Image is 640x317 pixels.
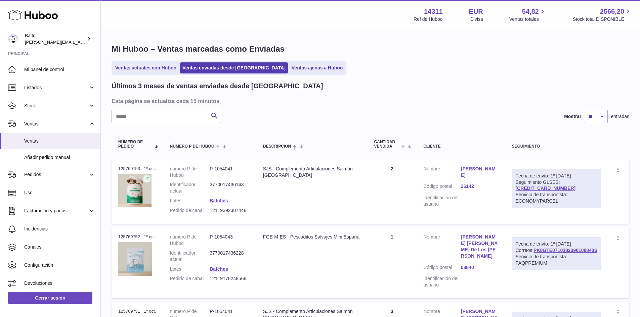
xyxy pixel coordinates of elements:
[118,174,152,207] img: 1754381750.png
[24,226,95,232] span: Incidencias
[25,33,85,45] div: Balto
[515,173,597,179] div: Fecha de envío: 1º [DATE]
[515,192,597,204] div: Servicio de transportista: ECONOMYPARCEL
[113,62,179,73] a: Ventas actuales con Huboo
[414,16,442,22] div: Ref de Huboo
[210,250,250,263] dd: 3770017436228
[210,207,250,214] dd: 12119392387448
[423,183,461,191] dt: Código postal
[112,97,628,105] h3: Esta página se actualiza cada 15 minutos
[24,66,95,73] span: Mi panel de control
[423,234,461,261] dt: Nombre
[170,234,210,247] dt: número P de Huboo
[210,181,250,194] dd: 3770017436143
[8,34,18,44] img: laura@balto.es
[170,207,210,214] dt: Pedido de canal
[170,250,210,263] dt: Identificador actual
[512,237,601,270] div: Correos:
[8,292,92,304] a: Cerrar sesión
[210,166,250,178] dd: P-1054041
[515,254,597,266] div: Servicio de transportista: PAQPREMIUM
[423,166,461,180] dt: Nombre
[24,190,95,196] span: Uso
[509,7,547,22] a: 54,82 Ventas totales
[170,275,210,282] dt: Pedido de canal
[210,275,250,282] dd: 12119178248568
[112,82,323,91] h2: Últimos 3 meses de ventas enviadas desde [GEOGRAPHIC_DATA]
[118,308,157,314] div: 125769751 | 1º oct.
[263,166,361,178] div: SJS - Complemento Articulaciones Salmón [GEOGRAPHIC_DATA]
[210,198,228,203] a: Batches
[461,183,499,190] a: 26142
[368,227,417,298] td: 1
[423,195,461,207] dt: Identificación del usuario
[573,7,632,22] a: 2566,20 Stock total DISPONIBLE
[423,264,461,272] dt: Código postal
[24,138,95,144] span: Ventas
[469,7,483,16] strong: EUR
[25,39,135,45] span: [PERSON_NAME][EMAIL_ADDRESS][DOMAIN_NAME]
[170,166,210,178] dt: número P de Huboo
[24,121,88,127] span: Ventas
[423,275,461,288] dt: Identificación del usuario
[170,181,210,194] dt: Identificador actual
[24,262,95,268] span: Configuración
[24,171,88,178] span: Pedidos
[118,166,157,172] div: 125769753 | 1º oct.
[512,169,601,208] div: Seguimiento GLSES:
[180,62,288,73] a: Ventas enviadas desde [GEOGRAPHIC_DATA]
[24,103,88,109] span: Stock
[512,144,601,149] div: Seguimiento
[289,62,345,73] a: Ventas ajenas a Huboo
[461,166,499,178] a: [PERSON_NAME]
[509,16,547,22] span: Ventas totales
[210,234,250,247] dd: P-1054043
[263,234,361,240] div: FGE-M-ES - Pescaditos Salvajes Mini España
[515,241,597,247] div: Fecha de envío: 1º [DATE]
[118,234,157,240] div: 125769752 | 1º oct.
[461,264,499,271] a: 08840
[368,159,417,224] td: 2
[424,7,443,16] strong: 14311
[24,85,88,91] span: Listados
[210,266,228,272] a: Batches
[564,113,581,120] label: Mostrar
[374,140,399,149] span: Cantidad vendida
[263,144,291,149] span: Descripción
[534,248,597,253] a: PK8GTE0710382390108840S
[118,242,152,276] img: 143111755177971.png
[573,16,632,22] span: Stock total DISPONIBLE
[170,198,210,204] dt: Lotes
[423,144,498,149] div: Cliente
[170,144,214,149] span: número P de Huboo
[522,7,539,16] span: 54,82
[600,7,624,16] span: 2566,20
[24,244,95,250] span: Canales
[461,234,499,259] a: [PERSON_NAME] [PERSON_NAME] De Los [PERSON_NAME]
[611,113,629,120] span: entradas
[112,44,629,54] h1: Mi Huboo – Ventas marcadas como Enviadas
[24,280,95,286] span: Devoluciones
[24,154,95,161] span: Añadir pedido manual
[170,266,210,272] dt: Lotes
[118,140,151,149] span: Número de pedido
[24,208,88,214] span: Facturación y pagos
[515,186,575,191] a: [CREDIT_CARD_NUMBER]
[470,16,483,22] div: Divisa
